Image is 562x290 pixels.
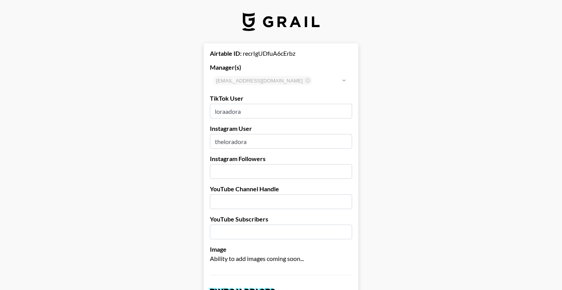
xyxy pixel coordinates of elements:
[242,12,320,31] img: Grail Talent Logo
[210,215,352,223] label: YouTube Subscribers
[210,185,352,193] label: YouTube Channel Handle
[210,63,352,71] label: Manager(s)
[210,50,352,57] div: recrIgUDfuA6cErbz
[210,255,304,262] span: Ability to add images coming soon...
[210,50,242,57] strong: Airtable ID:
[210,125,352,132] label: Instagram User
[210,155,352,163] label: Instagram Followers
[210,94,352,102] label: TikTok User
[210,245,352,253] label: Image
